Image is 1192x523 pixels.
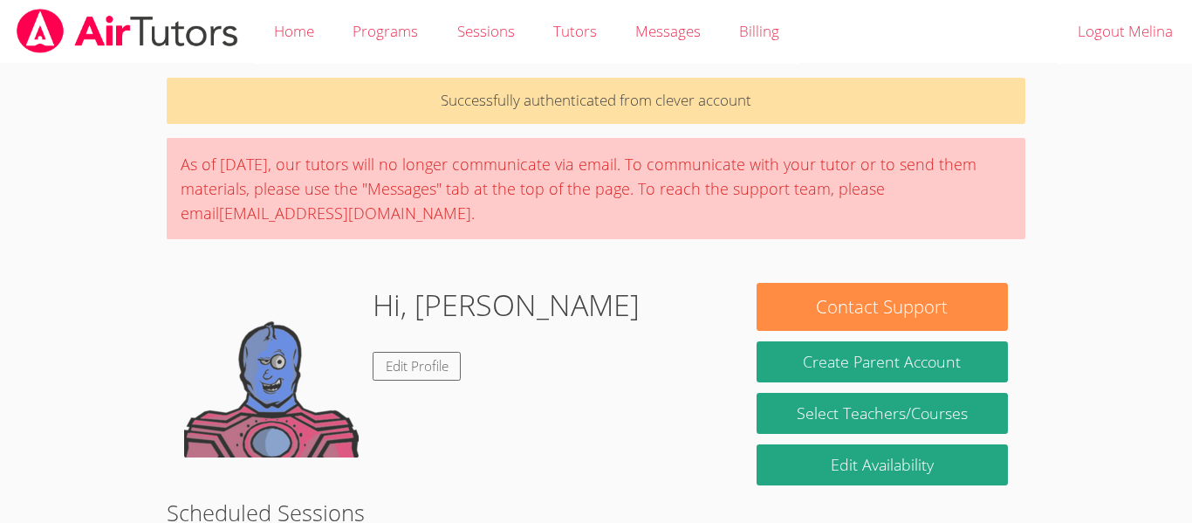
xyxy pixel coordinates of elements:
p: Successfully authenticated from clever account [167,78,1025,124]
a: Select Teachers/Courses [757,393,1008,434]
a: Edit Profile [373,352,462,381]
h1: Hi, [PERSON_NAME] [373,283,640,327]
img: default.png [184,283,359,458]
a: Edit Availability [757,444,1008,485]
div: As of [DATE], our tutors will no longer communicate via email. To communicate with your tutor or ... [167,138,1025,239]
img: airtutors_banner-c4298cdbf04f3fff15de1276eac7730deb9818008684d7c2e4769d2f7ddbe033.png [15,9,240,53]
button: Create Parent Account [757,341,1008,382]
button: Contact Support [757,283,1008,331]
span: Messages [635,21,701,41]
